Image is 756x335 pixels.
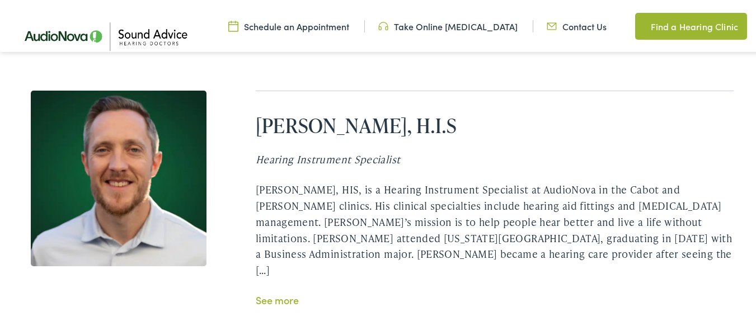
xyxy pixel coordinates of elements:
[547,18,557,31] img: Icon representing mail communication in a unique green color, indicative of contact or communicat...
[228,18,349,31] a: Schedule an Appointment
[256,180,734,277] div: [PERSON_NAME], HIS, is a Hearing Instrument Specialist at AudioNova in the Cabot and [PERSON_NAME...
[256,150,400,164] i: Hearing Instrument Specialist
[635,11,747,38] a: Find a Hearing Clinic
[256,112,734,136] h2: [PERSON_NAME], H.I.S
[547,18,607,31] a: Contact Us
[378,18,388,31] img: Headphone icon in a unique green color, suggesting audio-related services or features.
[228,18,238,31] img: Calendar icon in a unique green color, symbolizing scheduling or date-related features.
[635,18,645,31] img: Map pin icon in a unique green color, indicating location-related features or services.
[256,291,299,305] a: See more
[378,18,518,31] a: Take Online [MEDICAL_DATA]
